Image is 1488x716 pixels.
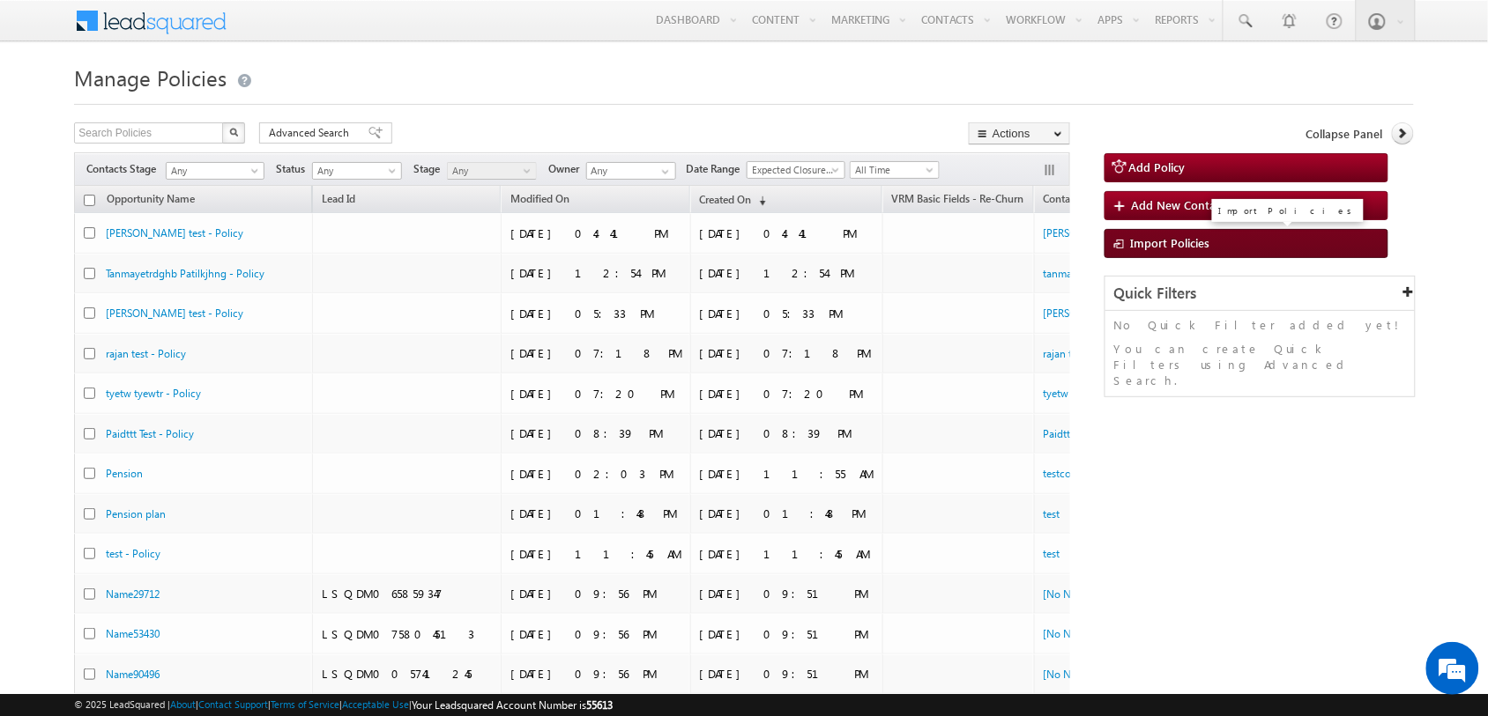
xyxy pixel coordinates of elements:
input: Type to Search [586,162,676,180]
a: Any [312,162,402,180]
a: [No Name] [1044,668,1095,681]
span: Lead Id [322,192,355,205]
div: [DATE] 11:45 AM [700,546,874,562]
div: [DATE] 08:39 PM [700,425,874,441]
a: Name90496 [106,668,160,681]
a: Paidttt Test - Policy [106,427,194,440]
a: Terms of Service [271,698,339,710]
textarea: Type your message and hit 'Enter' [23,163,322,528]
span: Opportunity Name [107,192,195,205]
span: Advanced Search [269,125,354,141]
span: Created On [700,193,752,206]
a: tyetw tyewtr - Policy [106,387,201,400]
a: [PERSON_NAME] test - Policy [106,306,243,320]
a: testcontact [1044,467,1096,480]
div: [DATE] 09:51 PM [700,626,874,642]
a: [PERSON_NAME] test [1044,306,1143,320]
div: [DATE] 07:18 PM [700,345,874,361]
div: [DATE] 09:51 PM [700,586,874,602]
div: LSQDM005741245 [322,666,493,682]
div: LSQDM075804513 [322,626,493,642]
div: [DATE] 11:55 AM [700,466,874,482]
input: Check all records [84,195,95,206]
a: Pension [106,467,143,480]
span: VRM Basic Fields - Re-Churn [892,192,1024,205]
a: Tanmayetrdghb Patilkjhng - Policy [106,267,264,280]
span: Add Policy [1129,159,1186,174]
a: Paidttt Test [1044,427,1094,440]
p: No Quick Filter added yet! [1114,317,1406,333]
div: [DATE] 09:51 PM [700,666,874,682]
a: All Time [850,161,940,179]
em: Start Chat [240,543,320,566]
a: test - Policy [106,547,160,560]
span: Date Range [686,161,747,177]
a: tyetw tyewtr [1044,387,1101,400]
a: About [170,698,196,710]
a: Opportunity Name [98,189,204,212]
a: Expected Closure Date [747,161,845,179]
div: [DATE] 11:45 AM [510,546,682,562]
div: [DATE] 04:41 PM [510,225,682,241]
div: [DATE] 09:56 PM [510,586,682,602]
p: Import Policies [1219,204,1357,217]
span: Expected Closure Date [748,162,839,178]
span: © 2025 LeadSquared | | | | | [74,697,613,713]
a: Acceptable Use [342,698,409,710]
span: Collapse Panel [1306,126,1383,142]
span: Owner [548,161,586,177]
span: All Time [851,162,934,178]
a: [No Name] [1044,587,1095,601]
a: Any [166,162,264,180]
div: [DATE] 04:41 PM [700,225,874,241]
span: Any [167,163,258,179]
span: (sorted descending) [752,194,766,208]
a: tanmayeerfd patilkjhngbv [1044,267,1163,280]
span: 55613 [586,698,613,712]
img: d_60004797649_company_0_60004797649 [30,92,74,115]
div: [DATE] 07:20 PM [510,386,682,402]
div: [DATE] 07:20 PM [700,386,874,402]
div: Minimize live chat window [289,9,331,51]
span: Contacts Name [1035,189,1124,212]
div: Chat with us now [92,92,296,115]
a: Contact Support [198,698,268,710]
div: [DATE] 09:56 PM [510,626,682,642]
a: test [1044,507,1060,520]
a: Lead Id [313,189,364,212]
div: [DATE] 12:54 PM [510,265,682,281]
span: Status [276,161,312,177]
a: rajan test [1044,347,1086,360]
a: Name53430 [106,627,160,640]
div: [DATE] 12:54 PM [700,265,874,281]
button: Actions [969,122,1070,144]
a: Pension plan [106,507,166,520]
div: [DATE] 01:48 PM [510,506,682,521]
div: [DATE] 05:33 PM [700,306,874,321]
span: Stage [413,161,447,177]
span: Add New Contacts [1132,197,1231,212]
a: Any [447,162,537,180]
img: Search [229,128,238,137]
div: [DATE] 09:56 PM [510,666,682,682]
a: [PERSON_NAME] test [1044,226,1143,240]
span: Contacts Stage [86,161,163,177]
a: Show All Items [652,163,674,181]
span: Import Policies [1131,235,1210,250]
a: Created On(sorted descending) [691,189,775,212]
a: VRM Basic Fields - Re-Churn [883,189,1033,212]
a: rajan test - Policy [106,347,186,360]
p: You can create Quick Filters using Advanced Search. [1114,341,1406,388]
a: [No Name] [1044,627,1095,640]
a: [PERSON_NAME] test - Policy [106,226,243,240]
span: Manage Policies [74,63,227,92]
div: [DATE] 05:33 PM [510,306,682,321]
span: Any [313,163,397,179]
div: [DATE] 01:48 PM [700,506,874,521]
div: Quick Filters [1105,277,1415,311]
div: [DATE] 07:18 PM [510,345,682,361]
div: [DATE] 08:39 PM [510,425,682,441]
a: Modified On [502,189,578,212]
span: Modified On [510,192,569,205]
a: test [1044,547,1060,560]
